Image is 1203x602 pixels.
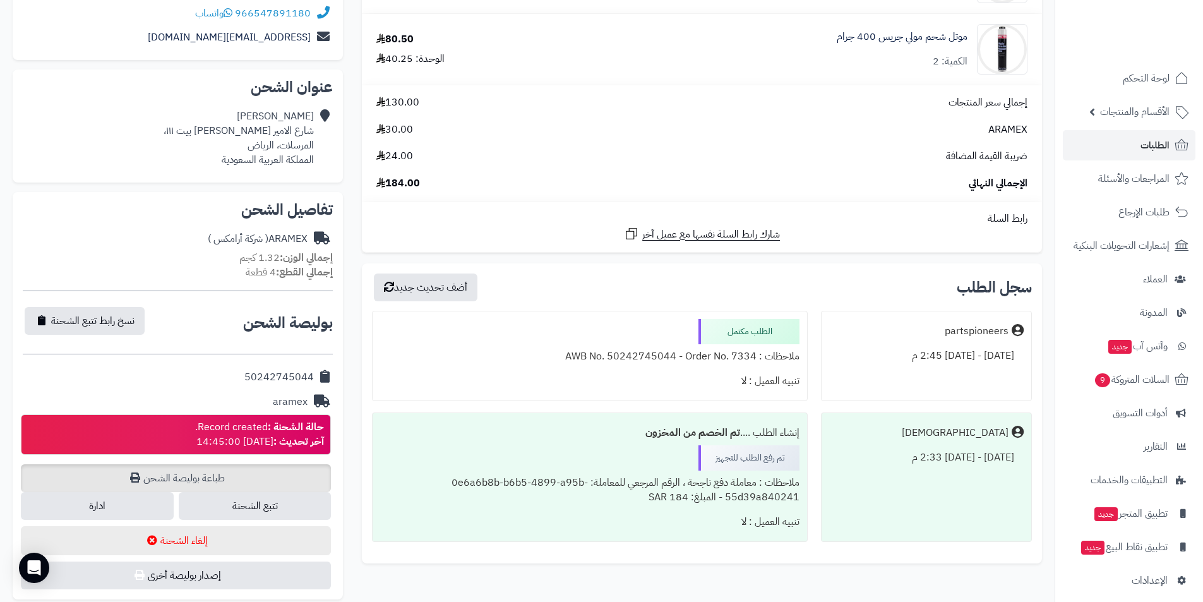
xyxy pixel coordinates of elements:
[244,370,314,385] div: 50242745044
[376,176,420,191] span: 184.00
[239,250,333,265] small: 1.32 كجم
[837,30,967,44] a: موتل شحم مولي جريس 400 جرام
[51,313,135,328] span: نسخ رابط تتبع الشحنة
[195,6,232,21] a: واتساب
[164,109,314,167] div: [PERSON_NAME] شارع الامير [PERSON_NAME] بيت ١١١، المرسلات، الرياض المملكة العربية السعودية
[23,202,333,217] h2: تفاصيل الشحن
[374,274,477,301] button: أضف تحديث جديد
[1117,35,1191,62] img: logo-2.png
[276,265,333,280] strong: إجمالي القطع:
[1095,373,1110,387] span: 9
[1063,364,1195,395] a: السلات المتروكة9
[148,30,311,45] a: [EMAIL_ADDRESS][DOMAIN_NAME]
[978,24,1027,75] img: 2085130149_w640_h640_smazka-motul-moly%20(1)-90x90.jpg
[1140,304,1168,322] span: المدونة
[1091,471,1168,489] span: التطبيقات والخدمات
[380,421,799,445] div: إنشاء الطلب ....
[1063,231,1195,261] a: إشعارات التحويلات البنكية
[380,369,799,394] div: تنبيه العميل : لا
[21,492,174,520] a: ادارة
[376,52,445,66] div: الوحدة: 40.25
[1063,431,1195,462] a: التقارير
[1113,404,1168,422] span: أدوات التسويق
[208,231,268,246] span: ( شركة أرامكس )
[23,80,333,95] h2: عنوان الشحن
[1123,69,1170,87] span: لوحة التحكم
[273,434,324,449] strong: آخر تحديث :
[1063,264,1195,294] a: العملاء
[1063,565,1195,596] a: الإعدادات
[949,95,1027,110] span: إجمالي سعر المنتجات
[380,510,799,534] div: تنبيه العميل : لا
[367,212,1037,226] div: رابط السلة
[1063,298,1195,328] a: المدونة
[1063,532,1195,562] a: تطبيق نقاط البيعجديد
[1100,103,1170,121] span: الأقسام والمنتجات
[1063,498,1195,529] a: تطبيق المتجرجديد
[376,149,413,164] span: 24.00
[829,445,1024,470] div: [DATE] - [DATE] 2:33 م
[946,149,1027,164] span: ضريبة القيمة المضافة
[957,280,1032,295] h3: سجل الطلب
[1140,136,1170,154] span: الطلبات
[645,425,740,440] b: تم الخصم من المخزون
[1098,170,1170,188] span: المراجعات والأسئلة
[280,250,333,265] strong: إجمالي الوزن:
[1093,505,1168,522] span: تطبيق المتجر
[1094,371,1170,388] span: السلات المتروكة
[179,492,332,520] a: تتبع الشحنة
[246,265,333,280] small: 4 قطعة
[902,426,1008,440] div: [DEMOGRAPHIC_DATA]
[21,562,331,589] button: إصدار بوليصة أخرى
[21,526,331,555] button: إلغاء الشحنة
[376,32,414,47] div: 80.50
[208,232,308,246] div: ARAMEX
[1063,331,1195,361] a: وآتس آبجديد
[25,307,145,335] button: نسخ رابط تتبع الشحنة
[376,123,413,137] span: 30.00
[19,553,49,583] div: Open Intercom Messenger
[1107,337,1168,355] span: وآتس آب
[1063,63,1195,93] a: لوحة التحكم
[624,226,780,242] a: شارك رابط السلة نفسها مع عميل آخر
[376,95,419,110] span: 130.00
[1063,465,1195,495] a: التطبيقات والخدمات
[268,419,324,435] strong: حالة الشحنة :
[243,315,333,330] h2: بوليصة الشحن
[1132,572,1168,589] span: الإعدادات
[1063,164,1195,194] a: المراجعات والأسئلة
[933,54,967,69] div: الكمية: 2
[1118,203,1170,221] span: طلبات الإرجاع
[642,227,780,242] span: شارك رابط السلة نفسها مع عميل آخر
[988,123,1027,137] span: ARAMEX
[969,176,1027,191] span: الإجمالي النهائي
[829,344,1024,368] div: [DATE] - [DATE] 2:45 م
[698,445,799,471] div: تم رفع الطلب للتجهيز
[1063,197,1195,227] a: طلبات الإرجاع
[1080,538,1168,556] span: تطبيق نقاط البيع
[698,319,799,344] div: الطلب مكتمل
[1063,398,1195,428] a: أدوات التسويق
[945,324,1008,339] div: partspioneers
[1094,507,1118,521] span: جديد
[1063,130,1195,160] a: الطلبات
[380,471,799,510] div: ملاحظات : معاملة دفع ناجحة ، الرقم المرجعي للمعاملة: 0e6a6b8b-b6b5-4899-a95b-55d39a840241 - المبل...
[273,395,308,409] div: aramex
[195,420,324,449] div: Record created. [DATE] 14:45:00
[1074,237,1170,255] span: إشعارات التحويلات البنكية
[380,344,799,369] div: ملاحظات : AWB No. 50242745044 - Order No. 7334
[21,464,331,492] a: طباعة بوليصة الشحن
[1143,270,1168,288] span: العملاء
[1144,438,1168,455] span: التقارير
[235,6,311,21] a: 966547891180
[1108,340,1132,354] span: جديد
[1081,541,1104,555] span: جديد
